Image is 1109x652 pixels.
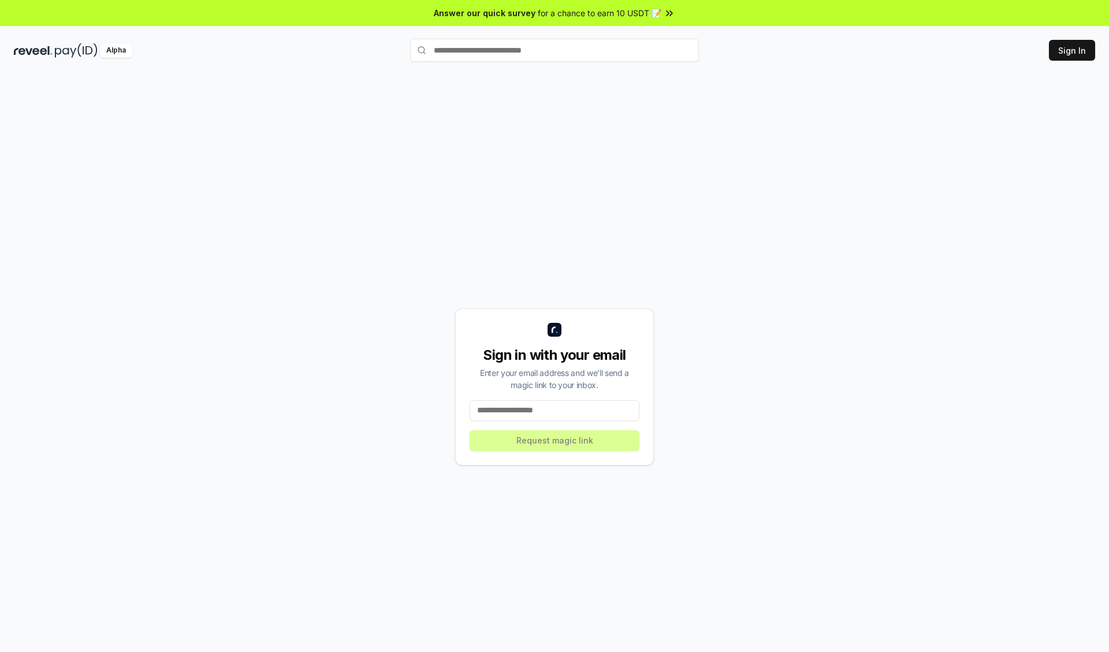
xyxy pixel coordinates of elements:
span: Answer our quick survey [434,7,535,19]
span: for a chance to earn 10 USDT 📝 [538,7,661,19]
img: pay_id [55,43,98,58]
img: reveel_dark [14,43,53,58]
button: Sign In [1049,40,1095,61]
div: Sign in with your email [470,346,639,364]
div: Alpha [100,43,132,58]
img: logo_small [548,323,561,337]
div: Enter your email address and we’ll send a magic link to your inbox. [470,367,639,391]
